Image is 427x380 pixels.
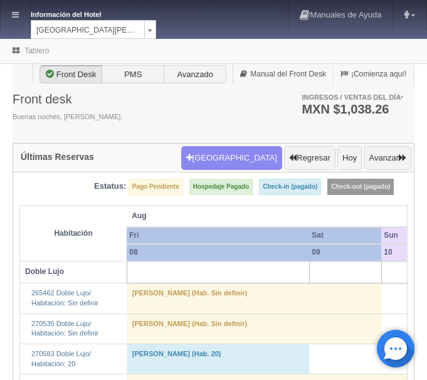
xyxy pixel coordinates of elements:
dt: Información del Hotel [31,6,131,20]
button: Avanzar [364,146,411,170]
th: 08 [127,244,309,261]
label: Check-in (pagado) [259,179,321,195]
h3: Front desk [13,92,122,106]
td: [PERSON_NAME] (Hab. Sin definir) [127,283,381,314]
td: [PERSON_NAME] (Hab. Sin definir) [127,314,381,344]
label: Front Desk [40,65,102,84]
button: Hoy [337,146,362,170]
a: Manual del Front Desk [233,62,333,87]
label: Hospedaje Pagado [189,179,253,195]
h4: Últimas Reservas [21,152,94,162]
button: [GEOGRAPHIC_DATA] [181,146,282,170]
label: Check-out (pagado) [327,179,394,195]
a: 265462 Doble Lujo/Habitación: Sin definir [31,289,98,307]
td: [PERSON_NAME] (Hab. 20) [127,344,309,374]
label: Estatus: [94,181,126,193]
a: 270535 Doble Lujo/Habitación: Sin definir [31,320,98,337]
button: Regresar [284,146,335,170]
span: [GEOGRAPHIC_DATA][PERSON_NAME] [36,21,139,40]
strong: Habitación [54,229,92,238]
label: Pago Pendiente [129,179,183,195]
a: ¡Comienza aquí! [334,62,413,87]
th: 09 [309,244,381,261]
th: Fri [127,227,309,244]
th: Sat [309,227,381,244]
a: Tablero [24,46,49,55]
h3: MXN $1,038.26 [302,103,403,115]
span: Buenas noches, [PERSON_NAME]. [13,112,122,122]
label: PMS [102,65,164,84]
b: Doble Lujo [25,267,64,276]
a: [GEOGRAPHIC_DATA][PERSON_NAME] [31,20,156,39]
a: 270583 Doble Lujo/Habitación: 20 [31,350,91,367]
label: Avanzado [164,65,226,84]
span: Aug [132,211,376,221]
span: Ingresos / Ventas del día [302,93,403,101]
